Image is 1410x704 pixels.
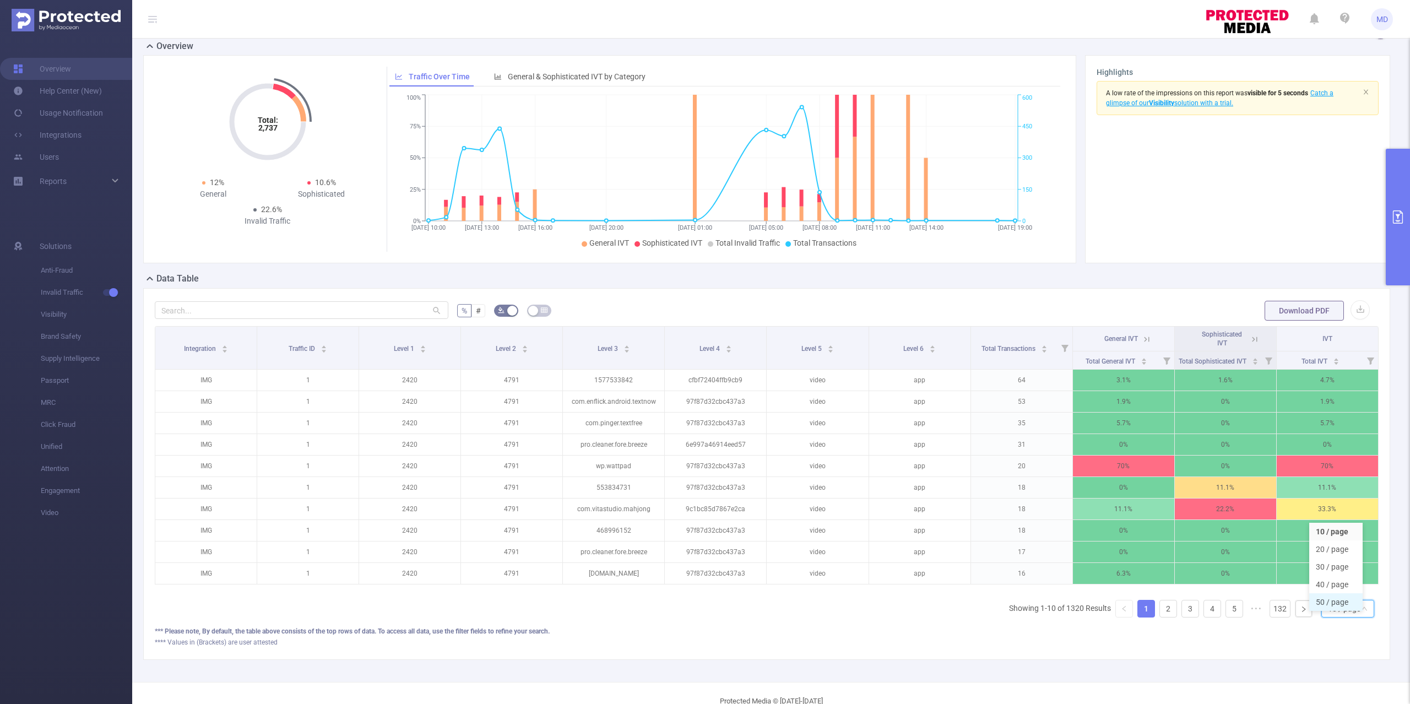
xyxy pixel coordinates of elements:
p: IMG [155,413,257,434]
li: Next Page [1295,600,1313,618]
p: 5.7% [1073,413,1174,434]
div: Sort [321,344,327,350]
li: 40 / page [1309,576,1363,593]
span: Total Sophisticated IVT [1179,358,1248,365]
i: icon: caret-up [1141,356,1147,360]
i: icon: caret-up [930,344,936,347]
p: [DOMAIN_NAME] [563,563,664,584]
p: 0% [1175,563,1276,584]
i: Filter menu [1159,351,1174,369]
p: 64 [971,370,1072,391]
p: 1.9% [1073,391,1174,412]
p: IMG [155,499,257,519]
div: Sort [1141,356,1147,363]
p: 70% [1073,456,1174,476]
div: Sort [725,344,732,350]
p: app [869,434,970,455]
p: 1 [257,413,359,434]
p: app [869,413,970,434]
p: 11.1% [1277,477,1378,498]
span: Level 3 [598,345,620,353]
li: Previous Page [1115,600,1133,618]
p: 4791 [461,370,562,391]
p: 0% [1073,434,1174,455]
i: icon: caret-up [221,344,227,347]
p: pro.cleaner.fore.breeze [563,541,664,562]
span: Reports [40,177,67,186]
span: 12% [210,178,224,187]
i: icon: caret-up [623,344,630,347]
span: # [476,306,481,315]
p: app [869,563,970,584]
span: ••• [1248,600,1265,618]
p: 2420 [359,370,460,391]
p: 4791 [461,477,562,498]
span: MRC [41,392,132,414]
p: com.vitastudio.mahjong [563,499,664,519]
p: 0% [1175,391,1276,412]
span: Click Fraud [41,414,132,436]
span: Level 6 [903,345,925,353]
p: 1 [257,499,359,519]
i: icon: bg-colors [498,307,505,313]
i: icon: close [1363,89,1369,95]
div: Sort [221,344,228,350]
p: 33.3% [1277,499,1378,519]
p: 0% [1073,541,1174,562]
tspan: [DATE] 16:00 [518,224,552,231]
p: 4791 [461,456,562,476]
li: 10 / page [1309,523,1363,540]
li: 20 / page [1309,540,1363,558]
span: Passport [41,370,132,392]
span: Total Transactions [793,239,856,247]
tspan: [DATE] 11:00 [856,224,890,231]
li: 132 [1270,600,1290,618]
p: 0% [1175,434,1276,455]
p: 1 [257,434,359,455]
tspan: 600 [1022,95,1032,102]
i: icon: caret-down [522,348,528,351]
div: Sort [623,344,630,350]
i: Filter menu [1057,327,1072,369]
p: 0% [1073,520,1174,541]
span: Level 5 [801,345,823,353]
i: Filter menu [1363,351,1378,369]
b: visible for 5 seconds [1248,89,1308,97]
input: Search... [155,301,448,319]
div: Sort [420,344,426,350]
p: 0% [1175,456,1276,476]
i: icon: down [1361,605,1368,613]
i: icon: table [541,307,547,313]
p: IMG [155,541,257,562]
span: 22.6% [261,205,282,214]
p: video [767,413,868,434]
div: Sort [929,344,936,350]
div: Sort [522,344,528,350]
p: 4791 [461,499,562,519]
p: com.enflick.android.textnow [563,391,664,412]
span: IVT [1322,335,1332,343]
p: 6.3% [1073,563,1174,584]
p: pro.cleaner.fore.breeze [563,434,664,455]
button: icon: close [1363,86,1369,98]
i: icon: caret-down [930,348,936,351]
p: 1577533842 [563,370,664,391]
a: 4 [1204,600,1221,617]
li: 30 / page [1309,558,1363,576]
p: 2420 [359,456,460,476]
p: 0% [1175,541,1276,562]
p: 0% [1277,434,1378,455]
img: Protected Media [12,9,121,31]
p: 4791 [461,563,562,584]
span: Invalid Traffic [41,281,132,304]
tspan: [DATE] 20:00 [589,224,623,231]
p: 20 [971,456,1072,476]
div: General [159,188,268,200]
li: 2 [1159,600,1177,618]
i: icon: caret-up [420,344,426,347]
p: 22.2% [1175,499,1276,519]
p: video [767,370,868,391]
tspan: 0% [413,218,421,225]
p: 31 [971,434,1072,455]
p: 11.1% [1175,477,1276,498]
